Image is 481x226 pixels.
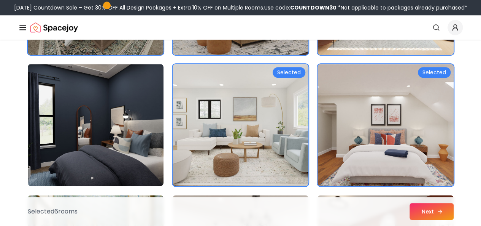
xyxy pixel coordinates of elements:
b: COUNTDOWN30 [290,4,337,11]
div: Selected [418,67,451,78]
img: Room room-9 [317,64,453,186]
div: Selected [273,67,305,78]
button: Next [410,203,454,220]
span: Use code: [264,4,337,11]
a: Spacejoy [30,20,78,35]
img: Room room-8 [173,64,308,186]
nav: Global [18,15,463,40]
div: [DATE] Countdown Sale – Get 30% OFF All Design Packages + Extra 10% OFF on Multiple Rooms. [14,4,467,11]
span: *Not applicable to packages already purchased* [337,4,467,11]
p: Selected 6 room s [28,207,78,216]
img: Spacejoy Logo [30,20,78,35]
img: Room room-7 [28,64,164,186]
